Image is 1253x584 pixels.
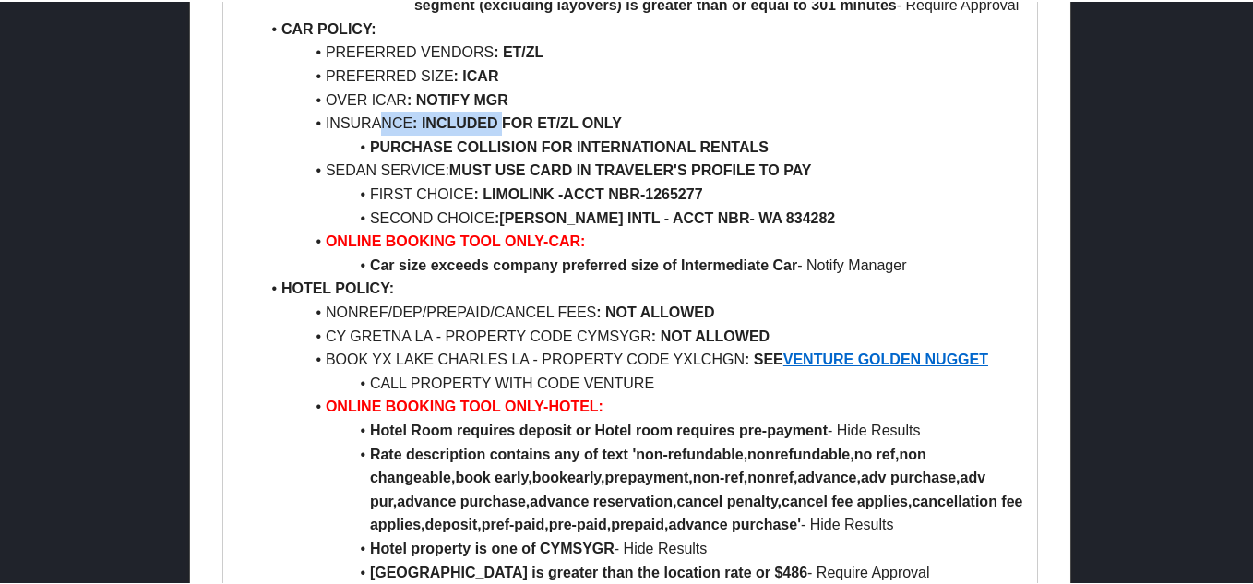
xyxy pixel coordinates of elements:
[259,417,1023,441] li: - Hide Results
[495,209,499,224] strong: :
[370,256,797,271] strong: Car size exceeds company preferred size of Intermediate Car
[499,209,835,224] strong: [PERSON_NAME] INTL - ACCT NBR- WA 834282
[370,185,474,200] span: FIRST CHOICE
[326,161,449,176] span: SEDAN SERVICE:
[281,279,394,294] strong: HOTEL POLICY:
[259,346,1023,370] li: BOOK YX LAKE CHARLES LA - PROPERTY CODE YXLCHGN
[259,63,1023,87] li: PREFERRED SIZE
[449,161,812,176] strong: MUST USE CARD IN TRAVELER'S PROFILE TO PAY
[259,441,1023,535] li: - Hide Results
[422,113,622,129] strong: INCLUDED FOR ET/ZL ONLY
[259,110,1023,134] li: INSURANCE
[370,209,495,224] span: SECOND CHOICE
[259,370,1023,394] li: CALL PROPERTY WITH CODE VENTURE
[563,185,702,200] strong: ACCT NBR-1265277
[370,445,1027,531] strong: Rate description contains any of text 'non-refundable,nonrefundable,no ref,non changeable,book ea...
[412,113,417,129] strong: :
[370,563,807,578] strong: [GEOGRAPHIC_DATA] is greater than the location rate or $486
[407,90,508,106] strong: : NOTIFY MGR
[326,232,586,247] strong: ONLINE BOOKING TOOL ONLY-CAR:
[259,87,1023,111] li: OVER ICAR
[259,39,1023,63] li: PREFERRED VENDORS
[503,42,543,58] strong: ET/ZL
[259,535,1023,559] li: - Hide Results
[783,350,988,365] a: VENTURE GOLDEN NUGGET
[259,252,1023,276] li: - Notify Manager
[259,323,1023,347] li: CY GRETNA LA - PROPERTY CODE CYMSYGR
[494,42,498,58] strong: :
[259,299,1023,323] li: NONREF/DEP/PREPAID/CANCEL FEES
[370,137,769,153] strong: PURCHASE COLLISION FOR INTERNATIONAL RENTALS
[370,421,828,436] strong: Hotel Room requires deposit or Hotel room requires pre-payment
[596,303,714,318] strong: : NOT ALLOWED
[259,559,1023,583] li: - Require Approval
[651,327,770,342] strong: : NOT ALLOWED
[326,397,603,412] strong: ONLINE BOOKING TOOL ONLY-HOTEL:
[454,66,499,82] strong: : ICAR
[474,185,564,200] strong: : LIMOLINK -
[370,539,615,554] strong: Hotel property is one of CYMSYGR
[745,350,783,365] strong: : SEE
[281,19,376,35] strong: CAR POLICY:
